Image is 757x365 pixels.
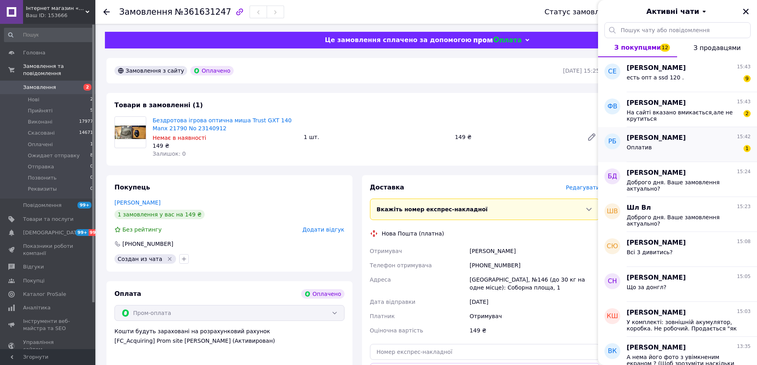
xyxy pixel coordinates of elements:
[627,74,684,81] span: есть опт а ssd 120 .
[301,289,344,299] div: Оплачено
[122,240,174,248] div: [PHONE_NUMBER]
[598,92,757,127] button: ФВ[PERSON_NAME]15:43На сайті вказано вмикається,але не крутиться2
[598,38,677,57] button: З покупцями12
[608,347,617,356] span: ВК
[89,229,102,236] span: 99+
[627,319,740,332] span: У комплекті: зовнішній акумулятор, коробка. Не робочий. Продається "як є".
[23,49,45,56] span: Головна
[153,151,186,157] span: Залишок: 0
[627,109,740,122] span: На сайті вказано вмикається,але не крутиться
[167,256,173,262] svg: Видалити мітку
[468,258,601,272] div: [PHONE_NUMBER]
[566,184,600,191] span: Редагувати
[23,304,50,311] span: Аналітика
[190,66,233,75] div: Оплачено
[737,133,751,140] span: 15:42
[563,68,600,74] time: [DATE] 15:25
[153,135,206,141] span: Немає в наявності
[79,129,93,137] span: 14671
[604,22,751,38] input: Пошук чату або повідомлення
[693,44,741,52] span: З продавцями
[79,118,93,126] span: 17977
[608,277,617,286] span: СН
[114,327,345,345] div: Кошти будуть зараховані на розрахунковий рахунок
[380,230,446,238] div: Нова Пошта (платна)
[90,107,93,114] span: 5
[175,7,231,17] span: №361631247
[627,133,686,143] span: [PERSON_NAME]
[90,96,93,103] span: 2
[646,6,699,17] span: Активні чати
[370,327,423,334] span: Оціночна вартість
[468,309,601,323] div: Отримувач
[90,152,93,159] span: 8
[468,244,601,258] div: [PERSON_NAME]
[90,185,93,193] span: 0
[28,129,55,137] span: Скасовані
[103,8,110,16] div: Повернутися назад
[737,343,751,350] span: 13:35
[23,318,74,332] span: Інструменти веб-майстра та SEO
[627,64,686,73] span: [PERSON_NAME]
[118,256,162,262] span: Создан из чата
[23,291,66,298] span: Каталог ProSale
[370,276,391,283] span: Адреса
[370,299,416,305] span: Дата відправки
[370,313,395,319] span: Платник
[627,308,686,317] span: [PERSON_NAME]
[28,174,56,182] span: Позвонить
[119,7,172,17] span: Замовлення
[627,284,666,290] span: Що за донгл?
[23,84,56,91] span: Замовлення
[627,168,686,178] span: [PERSON_NAME]
[28,96,39,103] span: Нові
[608,172,617,181] span: БД
[627,203,651,212] span: Шл Вл
[28,107,52,114] span: Прийняті
[114,199,161,206] a: [PERSON_NAME]
[544,8,618,16] div: Статус замовлення
[114,101,203,109] span: Товари в замовленні (1)
[737,308,751,315] span: 15:03
[607,312,618,321] span: КШ
[627,214,740,227] span: Доброго дня. Ваше замовлення актуально?
[300,131,451,143] div: 1 шт.
[302,226,344,233] span: Додати відгук
[452,131,581,143] div: 149 ₴
[608,102,618,111] span: ФВ
[76,229,89,236] span: 99+
[598,302,757,337] button: КШ[PERSON_NAME]15:03У комплекті: зовнішній акумулятор, коробка. Не робочий. Продається "як є".
[627,144,652,151] span: Оплатив
[598,162,757,197] button: БД[PERSON_NAME]15:24Доброго дня. Ваше замовлення актуально?
[114,290,141,297] span: Оплата
[620,6,735,17] button: Активні чати
[737,203,751,210] span: 15:23
[598,197,757,232] button: ШВШл Вл15:23Доброго дня. Ваше замовлення актуально?
[83,84,91,91] span: 2
[474,37,521,44] img: evopay logo
[737,273,751,280] span: 15:05
[23,63,95,77] span: Замовлення та повідомлення
[598,57,757,92] button: СЕ[PERSON_NAME]15:43есть опт а ssd 120 .9
[23,216,74,223] span: Товари та послуги
[660,44,670,52] span: 12
[677,38,757,57] button: З продавцями
[122,226,162,233] span: Без рейтингу
[23,339,74,353] span: Управління сайтом
[608,67,616,76] span: СЕ
[737,98,751,105] span: 15:43
[584,129,600,145] a: Редагувати
[737,168,751,175] span: 15:24
[370,344,600,360] input: Номер експрес-накладної
[743,75,751,82] span: 9
[114,337,345,345] div: [FC_Acquiring] Prom site [PERSON_NAME] (Активирован)
[468,272,601,295] div: [GEOGRAPHIC_DATA], №146 (до 30 кг на одне місце): Соборна площа, 1
[115,126,146,139] img: Бездротова ігрова оптична миша Trust GXT 140 Manx 21790 No 23140912
[23,202,62,209] span: Повідомлення
[370,262,432,268] span: Телефон отримувача
[28,163,54,170] span: Отправка
[608,137,617,146] span: РБ
[23,243,74,257] span: Показники роботи компанії
[90,163,93,170] span: 0
[325,36,471,44] span: Це замовлення сплачено за допомогою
